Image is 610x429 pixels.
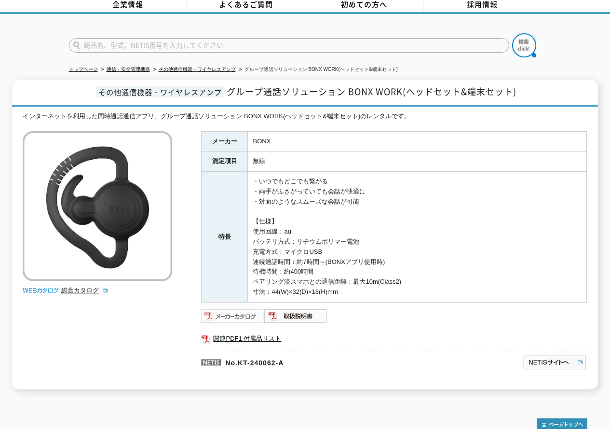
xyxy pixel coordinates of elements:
[23,131,172,281] img: グループ通話ソリューション BONX WORK(ヘッドセット&端末セット)
[159,67,236,72] a: その他通信機器・ワイヤレスアンプ
[264,315,327,322] a: 取扱説明書
[512,33,536,57] img: btn_search.png
[248,152,587,172] td: 無線
[201,350,430,373] p: No.KT-240062-A
[202,172,248,303] th: 特長
[107,67,150,72] a: 通信・安全管理機器
[202,131,248,152] th: メーカー
[523,355,587,370] img: NETISサイトへ
[237,65,398,75] li: グループ通話ソリューション BONX WORK(ヘッドセット&端末セット)
[202,152,248,172] th: 測定項目
[201,332,587,345] a: 関連PDF1 付属品リスト
[96,86,224,97] span: その他通信機器・ワイヤレスアンプ
[201,308,264,324] img: メーカーカタログ
[69,38,509,53] input: 商品名、型式、NETIS番号を入力してください
[23,111,587,122] div: インターネットを利用した同時通話通信アプリ、グループ通話ソリューション BONX WORK(ヘッドセット&端末セット)のレンタルです。
[201,315,264,322] a: メーカーカタログ
[61,287,108,294] a: 総合カタログ
[248,172,587,303] td: ・いつでもどこでも繋がる ・両手がふさがっていても会話が快適に ・対面のようなスムーズな会話が可能 【仕様】 使用回線：au バッテリ方式：リチウムポリマー電池 充電方式：マイクロUSB 連続通...
[69,67,98,72] a: トップページ
[227,85,516,98] span: グループ通話ソリューション BONX WORK(ヘッドセット&端末セット)
[23,286,59,295] img: webカタログ
[264,308,327,324] img: 取扱説明書
[248,131,587,152] td: BONX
